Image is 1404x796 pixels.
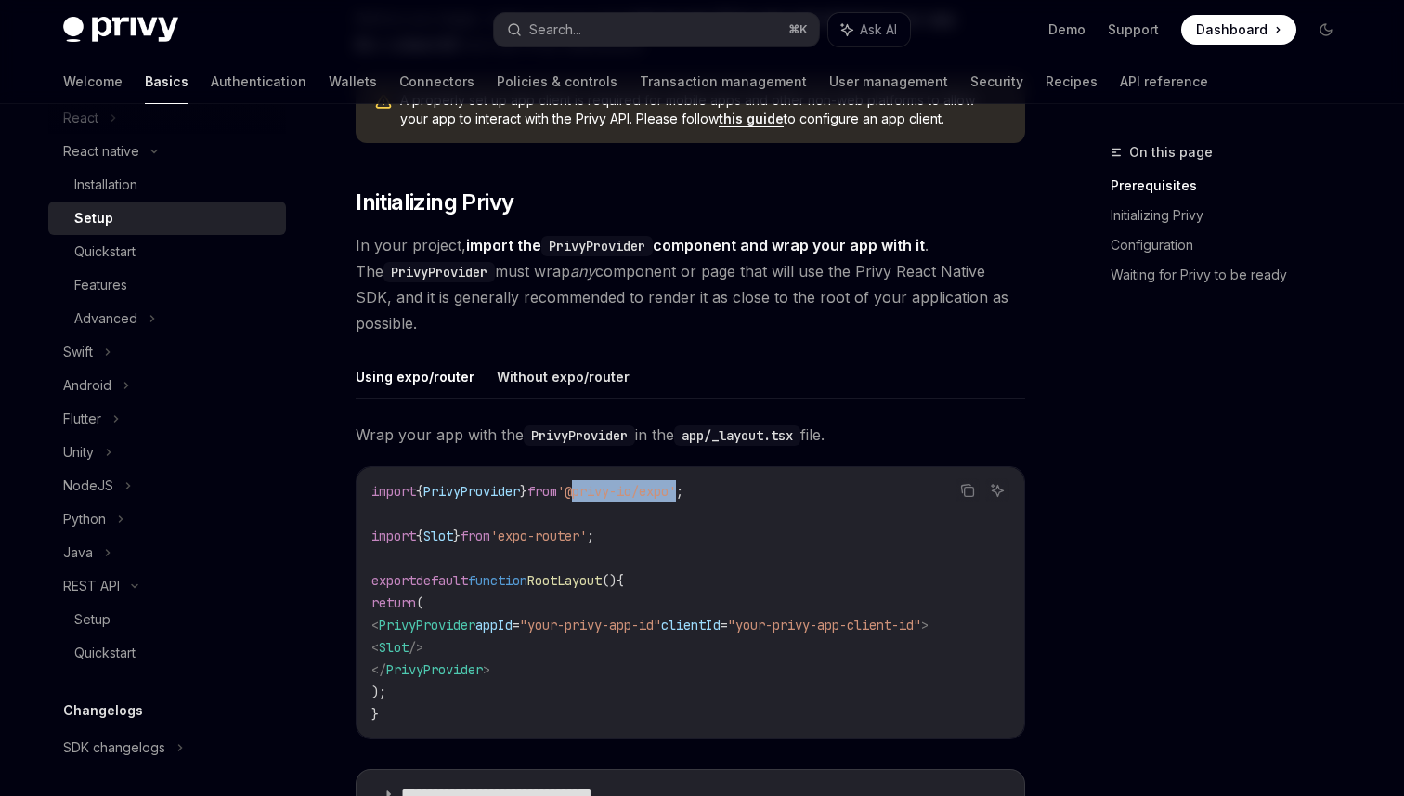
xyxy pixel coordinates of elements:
[1046,59,1098,104] a: Recipes
[371,684,386,700] span: );
[371,528,416,544] span: import
[520,617,661,633] span: "your-privy-app-id"
[48,603,286,636] a: Setup
[379,639,409,656] span: Slot
[1311,15,1341,45] button: Toggle dark mode
[63,408,101,430] div: Flutter
[74,174,137,196] div: Installation
[955,478,980,502] button: Copy the contents from the code block
[416,594,423,611] span: (
[63,508,106,530] div: Python
[1120,59,1208,104] a: API reference
[490,528,587,544] span: 'expo-router'
[371,594,416,611] span: return
[63,737,165,759] div: SDK changelogs
[640,59,807,104] a: Transaction management
[527,572,602,589] span: RootLayout
[587,528,594,544] span: ;
[356,355,474,398] button: Using expo/router
[527,483,557,500] span: from
[728,617,921,633] span: "your-privy-app-client-id"
[423,528,453,544] span: Slot
[48,235,286,268] a: Quickstart
[74,307,137,330] div: Advanced
[497,59,617,104] a: Policies & controls
[985,478,1009,502] button: Ask AI
[48,268,286,302] a: Features
[145,59,188,104] a: Basics
[423,483,520,500] span: PrivyProvider
[466,236,925,254] strong: import the component and wrap your app with it
[557,483,676,500] span: '@privy-io/expo'
[371,661,386,678] span: </
[661,617,721,633] span: clientId
[409,639,423,656] span: />
[483,661,490,678] span: >
[676,483,683,500] span: ;
[1129,141,1213,163] span: On this page
[921,617,929,633] span: >
[383,262,495,282] code: PrivyProvider
[48,202,286,235] a: Setup
[529,19,581,41] div: Search...
[74,241,136,263] div: Quickstart
[48,168,286,202] a: Installation
[674,425,800,446] code: app/_layout.tsx
[63,17,178,43] img: dark logo
[371,572,416,589] span: export
[74,274,127,296] div: Features
[63,59,123,104] a: Welcome
[524,425,635,446] code: PrivyProvider
[1111,230,1356,260] a: Configuration
[63,140,139,163] div: React native
[416,572,468,589] span: default
[788,22,808,37] span: ⌘ K
[371,706,379,723] span: }
[617,572,624,589] span: {
[829,59,948,104] a: User management
[63,575,120,597] div: REST API
[63,341,93,363] div: Swift
[860,20,897,39] span: Ask AI
[453,528,461,544] span: }
[1111,201,1356,230] a: Initializing Privy
[63,374,111,397] div: Android
[371,483,416,500] span: import
[719,111,784,127] a: this guide
[63,441,94,463] div: Unity
[541,236,653,256] code: PrivyProvider
[497,355,630,398] button: Without expo/router
[1048,20,1085,39] a: Demo
[475,617,513,633] span: appId
[74,608,110,631] div: Setup
[74,642,136,664] div: Quickstart
[416,483,423,500] span: {
[416,528,423,544] span: {
[513,617,520,633] span: =
[211,59,306,104] a: Authentication
[570,262,595,281] em: any
[356,188,513,217] span: Initializing Privy
[1181,15,1296,45] a: Dashboard
[63,475,113,497] div: NodeJS
[399,59,474,104] a: Connectors
[520,483,527,500] span: }
[48,636,286,670] a: Quickstart
[1108,20,1159,39] a: Support
[63,699,143,722] h5: Changelogs
[74,207,113,229] div: Setup
[461,528,490,544] span: from
[1111,171,1356,201] a: Prerequisites
[371,639,379,656] span: <
[1196,20,1267,39] span: Dashboard
[494,13,819,46] button: Search...⌘K
[1111,260,1356,290] a: Waiting for Privy to be ready
[63,542,93,564] div: Java
[468,572,527,589] span: function
[721,617,728,633] span: =
[356,232,1025,336] span: In your project, . The must wrap component or page that will use the Privy React Native SDK, and ...
[602,572,617,589] span: ()
[356,422,1025,448] span: Wrap your app with the in the file.
[828,13,910,46] button: Ask AI
[400,91,1007,128] span: A properly set up app client is required for mobile apps and other non-web platforms to allow you...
